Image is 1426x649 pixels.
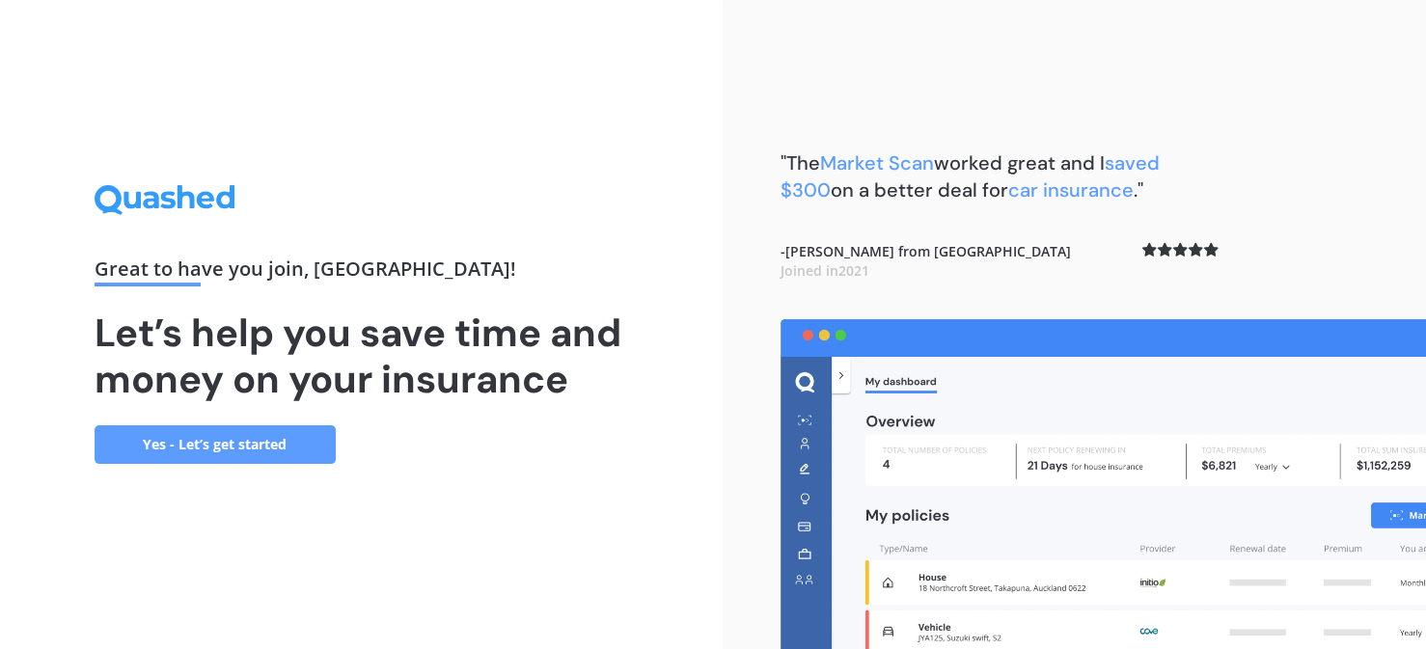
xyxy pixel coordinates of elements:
span: car insurance [1008,177,1134,203]
b: - [PERSON_NAME] from [GEOGRAPHIC_DATA] [781,242,1071,280]
a: Yes - Let’s get started [95,425,336,464]
div: Great to have you join , [GEOGRAPHIC_DATA] ! [95,259,629,286]
b: "The worked great and I on a better deal for ." [781,150,1160,203]
span: Market Scan [820,150,934,176]
span: saved $300 [781,150,1160,203]
span: Joined in 2021 [781,261,869,280]
h1: Let’s help you save time and money on your insurance [95,310,629,402]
